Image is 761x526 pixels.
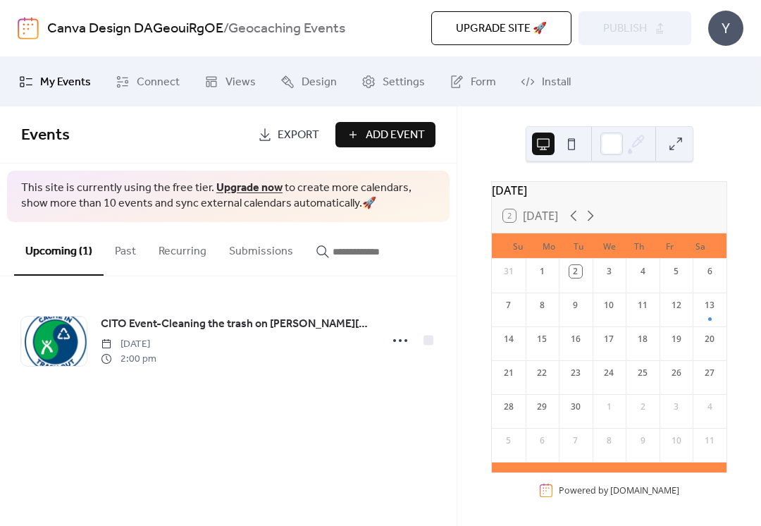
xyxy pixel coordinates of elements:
[655,233,685,259] div: Fr
[502,367,515,379] div: 21
[703,265,716,278] div: 6
[21,120,70,151] span: Events
[569,299,582,312] div: 9
[502,333,515,345] div: 14
[101,315,372,334] a: CITO Event-Cleaning the trash on [PERSON_NAME][GEOGRAPHIC_DATA]
[569,367,582,379] div: 23
[536,265,548,278] div: 1
[8,63,101,101] a: My Events
[636,333,649,345] div: 18
[101,352,156,367] span: 2:00 pm
[636,265,649,278] div: 4
[670,367,683,379] div: 26
[536,367,548,379] div: 22
[218,222,304,274] button: Submissions
[670,299,683,312] div: 12
[533,233,564,259] div: Mo
[602,434,615,447] div: 8
[636,434,649,447] div: 9
[569,333,582,345] div: 16
[536,333,548,345] div: 15
[670,400,683,413] div: 3
[105,63,190,101] a: Connect
[536,400,548,413] div: 29
[439,63,507,101] a: Form
[536,299,548,312] div: 8
[636,367,649,379] div: 25
[594,233,624,259] div: We
[569,265,582,278] div: 2
[536,434,548,447] div: 6
[708,11,743,46] div: Y
[225,74,256,91] span: Views
[383,74,425,91] span: Settings
[366,127,425,144] span: Add Event
[147,222,218,274] button: Recurring
[670,434,683,447] div: 10
[431,11,571,45] button: Upgrade site 🚀
[471,74,496,91] span: Form
[104,222,147,274] button: Past
[502,265,515,278] div: 31
[624,233,655,259] div: Th
[351,63,435,101] a: Settings
[456,20,547,37] span: Upgrade site 🚀
[569,434,582,447] div: 7
[510,63,581,101] a: Install
[703,299,716,312] div: 13
[703,434,716,447] div: 11
[47,16,223,42] a: Canva Design DAGeouiRgOE
[602,367,615,379] div: 24
[602,333,615,345] div: 17
[216,177,283,199] a: Upgrade now
[502,434,515,447] div: 5
[278,127,319,144] span: Export
[503,233,533,259] div: Su
[703,333,716,345] div: 20
[302,74,337,91] span: Design
[101,316,372,333] span: CITO Event-Cleaning the trash on [PERSON_NAME][GEOGRAPHIC_DATA]
[228,16,345,42] b: Geocaching Events
[636,400,649,413] div: 2
[502,299,515,312] div: 7
[636,299,649,312] div: 11
[137,74,180,91] span: Connect
[703,367,716,379] div: 27
[564,233,594,259] div: Tu
[670,265,683,278] div: 5
[40,74,91,91] span: My Events
[569,400,582,413] div: 30
[14,222,104,276] button: Upcoming (1)
[247,122,330,147] a: Export
[492,182,726,199] div: [DATE]
[18,17,39,39] img: logo
[542,74,571,91] span: Install
[194,63,266,101] a: Views
[502,400,515,413] div: 28
[101,337,156,352] span: [DATE]
[335,122,435,147] button: Add Event
[670,333,683,345] div: 19
[223,16,228,42] b: /
[602,265,615,278] div: 3
[602,400,615,413] div: 1
[602,299,615,312] div: 10
[270,63,347,101] a: Design
[685,233,715,259] div: Sa
[559,484,679,496] div: Powered by
[21,181,435,212] span: This site is currently using the free tier. to create more calendars, show more than 10 events an...
[703,400,716,413] div: 4
[610,484,679,496] a: [DOMAIN_NAME]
